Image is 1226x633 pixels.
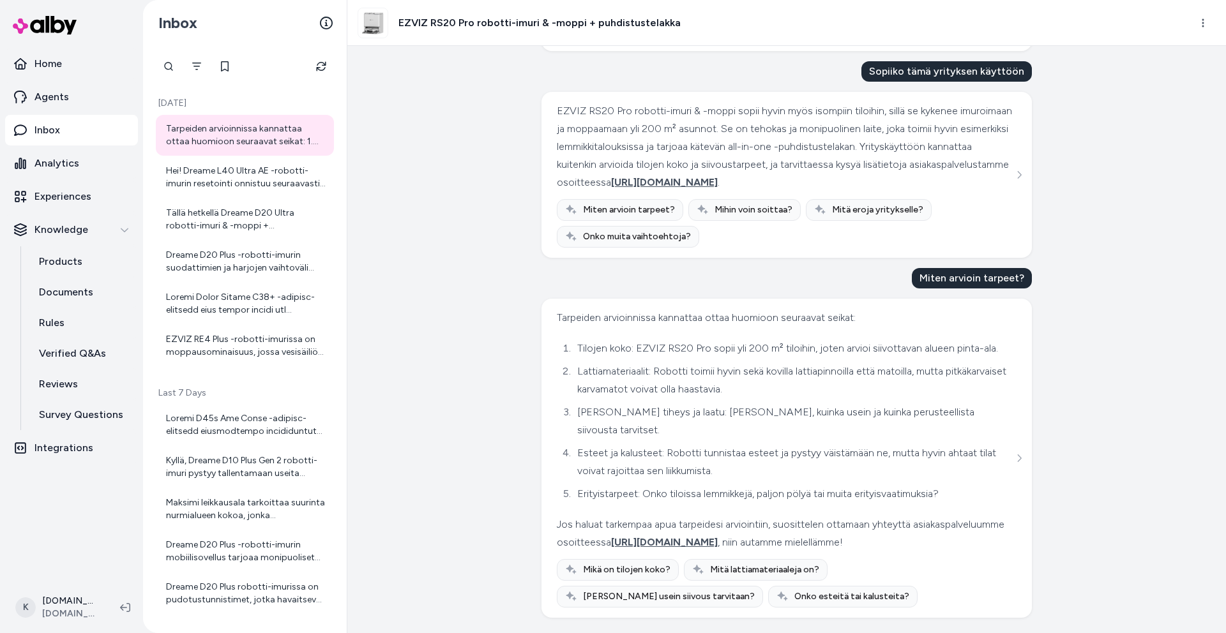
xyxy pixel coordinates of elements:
[166,123,326,148] div: Tarpeiden arvioinnissa kannattaa ottaa huomioon seuraavat seikat: 1. Tilojen koko: EZVIZ RS20 Pro...
[156,97,334,110] p: [DATE]
[573,362,1013,398] li: Lattiamateriaalit: Robotti toimii hyvin sekä kovilla lattiapinnoilla että matoilla, mutta pitkäka...
[611,536,718,548] span: [URL][DOMAIN_NAME]
[1011,167,1027,182] button: See more
[861,61,1032,82] div: Sopiiko tämä yrityksen käyttöön
[166,539,326,564] div: Dreame D20 Plus -robotti-imurin mobiilisovellus tarjoaa monipuoliset toiminnot, joilla voit halli...
[26,369,138,399] a: Reviews
[583,590,755,603] span: [PERSON_NAME] usein siivous tarvitaan?
[156,573,334,614] a: Dreame D20 Plus robotti-imurissa on pudotustunnistimet, jotka havaitsevat esimerkiksi portaiden r...
[34,89,69,105] p: Agents
[166,291,326,316] div: Loremi Dolor Sitame C38+ -adipisc-elitsedd eius tempor incidi utl etdolorem aliquaenimadminimv qu...
[583,204,675,216] span: Miten arvioin tarpeet?
[34,189,91,204] p: Experiences
[15,597,36,618] span: K
[398,15,681,31] h3: EZVIZ RS20 Pro robotti-imuri & -moppi + puhdistustelakka
[8,587,110,628] button: K[DOMAIN_NAME] Shopify[DOMAIN_NAME]
[158,13,197,33] h2: Inbox
[26,246,138,277] a: Products
[34,222,88,237] p: Knowledge
[1011,451,1027,466] button: See more
[715,204,792,216] span: Mihin voin soittaa?
[184,54,209,79] button: Filter
[34,56,62,71] p: Home
[5,82,138,112] a: Agents
[39,285,93,300] p: Documents
[156,489,334,530] a: Maksimi leikkausala tarkoittaa suurinta nurmialueen kokoa, jonka robottiruohonleikkuri on suunnit...
[912,268,1032,288] div: Miten arvioin tarpeet?
[573,485,1013,503] li: Erityistarpeet: Onko tiloissa lemmikkejä, paljon pölyä tai muita erityisvaatimuksia?
[166,249,326,274] div: Dreame D20 Plus -robotti-imurin suodattimien ja harjojen vaihtoväli riippuu käytöstä, mutta yleis...
[5,148,138,179] a: Analytics
[710,563,819,576] span: Mitä lattiamateriaaleja on?
[166,581,326,606] div: Dreame D20 Plus robotti-imurissa on pudotustunnistimet, jotka havaitsevat esimerkiksi portaiden r...
[5,181,138,212] a: Experiences
[794,590,909,603] span: Onko esteitä tai kalusteita?
[42,607,100,620] span: [DOMAIN_NAME]
[39,376,78,392] p: Reviews
[156,387,334,399] p: Last 7 Days
[573,339,1013,357] li: Tilojen koko: EZVIZ RS20 Pro sopii yli 200 m² tiloihin, joten arvioi siivottavan alueen pinta-ala.
[166,412,326,438] div: Loremi D45s Ame Conse -adipisc-elitsedd eiusmodtempo incididuntut laboree do magnaali enimadmin v...
[5,115,138,145] a: Inbox
[583,230,691,243] span: Onko muita vaihtoehtoja?
[308,54,334,79] button: Refresh
[26,277,138,308] a: Documents
[156,325,334,366] a: EZVIZ RE4 Plus -robotti-imurissa on moppausominaisuus, jossa vesisäiliö säätelee veden virtausta ...
[557,516,1013,551] div: Jos haluat tarkempaa apua tarpeidesi arviointiin, suosittelen ottamaan yhteyttä asiakaspalveluumm...
[156,405,334,445] a: Loremi D45s Ame Conse -adipisc-elitsedd eiusmodtempo incididuntut laboree do magnaali enimadmin v...
[5,433,138,463] a: Integrations
[611,176,718,188] span: [URL][DOMAIN_NAME]
[832,204,923,216] span: Mitä eroja yritykselle?
[39,407,123,422] p: Survey Questions
[34,123,60,138] p: Inbox
[156,157,334,198] a: Hei! Dreame L40 Ultra AE -robotti-imurin resetointi onnistuu seuraavasti: 1. Paina virtapainikett...
[13,16,77,34] img: alby Logo
[166,207,326,232] div: Tällä hetkellä Dreame D20 Ultra robotti-imuri & -moppi + puhdistustelakka on saatavilla verkkokau...
[5,214,138,245] button: Knowledge
[39,346,106,361] p: Verified Q&As
[156,531,334,572] a: Dreame D20 Plus -robotti-imurin mobiilisovellus tarjoaa monipuoliset toiminnot, joilla voit halli...
[583,563,670,576] span: Mikä on tilojen koko?
[557,309,1013,327] div: Tarpeiden arvioinnissa kannattaa ottaa huomioon seuraavat seikat:
[156,241,334,282] a: Dreame D20 Plus -robotti-imurin suodattimien ja harjojen vaihtoväli riippuu käytöstä, mutta yleis...
[557,102,1013,191] div: EZVIZ RS20 Pro robotti-imuri & -moppi sopii hyvin myös isompiin tiloihin, sillä se kykenee imuroi...
[358,8,388,38] img: Ezviz-rs20-pro-1.jpg
[156,283,334,324] a: Loremi Dolor Sitame C38+ -adipisc-elitsedd eius tempor incidi utl etdolorem aliquaenimadminimv qu...
[42,595,100,607] p: [DOMAIN_NAME] Shopify
[34,156,79,171] p: Analytics
[39,315,64,331] p: Rules
[39,254,82,269] p: Products
[166,496,326,522] div: Maksimi leikkausala tarkoittaa suurinta nurmialueen kokoa, jonka robottiruohonleikkuri on suunnit...
[573,403,1013,439] li: [PERSON_NAME] tiheys ja laatu: [PERSON_NAME], kuinka usein ja kuinka perusteellista siivousta tar...
[34,440,93,456] p: Integrations
[156,447,334,488] a: Kyllä, Dreame D10 Plus Gen 2 robotti-imuri pystyy tallentamaan useita pohjakarttoja, joten se sop...
[166,333,326,359] div: EZVIZ RE4 Plus -robotti-imurissa on moppausominaisuus, jossa vesisäiliö säätelee veden virtausta ...
[26,399,138,430] a: Survey Questions
[156,199,334,240] a: Tällä hetkellä Dreame D20 Ultra robotti-imuri & -moppi + puhdistustelakka on saatavilla verkkokau...
[5,48,138,79] a: Home
[166,454,326,480] div: Kyllä, Dreame D10 Plus Gen 2 robotti-imuri pystyy tallentamaan useita pohjakarttoja, joten se sop...
[166,165,326,190] div: Hei! Dreame L40 Ultra AE -robotti-imurin resetointi onnistuu seuraavasti: 1. Paina virtapainikett...
[573,444,1013,480] li: Esteet ja kalusteet: Robotti tunnistaa esteet ja pystyy väistämään ne, mutta hyvin ahtaat tilat v...
[26,308,138,338] a: Rules
[156,115,334,156] a: Tarpeiden arvioinnissa kannattaa ottaa huomioon seuraavat seikat: 1. Tilojen koko: EZVIZ RS20 Pro...
[26,338,138,369] a: Verified Q&As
